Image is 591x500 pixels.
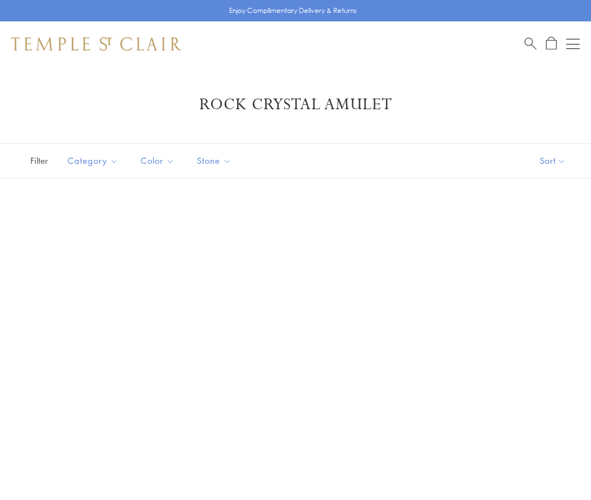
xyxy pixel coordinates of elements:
[229,5,357,16] p: Enjoy Complimentary Delivery & Returns
[62,154,127,168] span: Category
[566,37,580,51] button: Open navigation
[546,37,557,51] a: Open Shopping Bag
[525,37,536,51] a: Search
[189,148,240,173] button: Stone
[191,154,240,168] span: Stone
[59,148,127,173] button: Category
[132,148,183,173] button: Color
[514,144,591,178] button: Show sort by
[11,37,181,51] img: Temple St. Clair
[135,154,183,168] span: Color
[28,95,563,115] h1: Rock Crystal Amulet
